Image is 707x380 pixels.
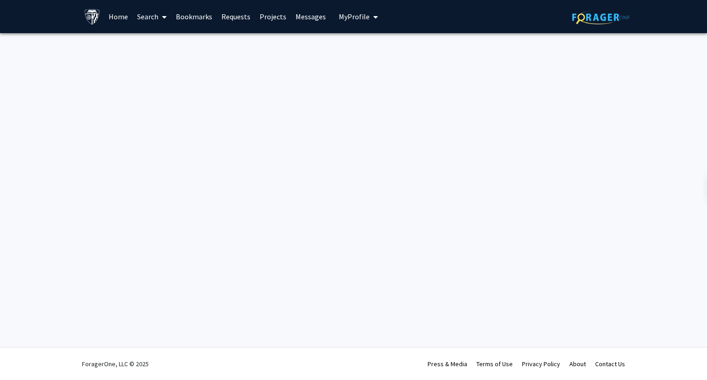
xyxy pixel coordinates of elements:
[522,360,560,368] a: Privacy Policy
[291,0,330,33] a: Messages
[217,0,255,33] a: Requests
[572,10,630,24] img: ForagerOne Logo
[476,360,513,368] a: Terms of Use
[104,0,133,33] a: Home
[569,360,586,368] a: About
[595,360,625,368] a: Contact Us
[133,0,171,33] a: Search
[84,9,100,25] img: Johns Hopkins University Logo
[255,0,291,33] a: Projects
[339,12,370,21] span: My Profile
[82,348,149,380] div: ForagerOne, LLC © 2025
[171,0,217,33] a: Bookmarks
[428,360,467,368] a: Press & Media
